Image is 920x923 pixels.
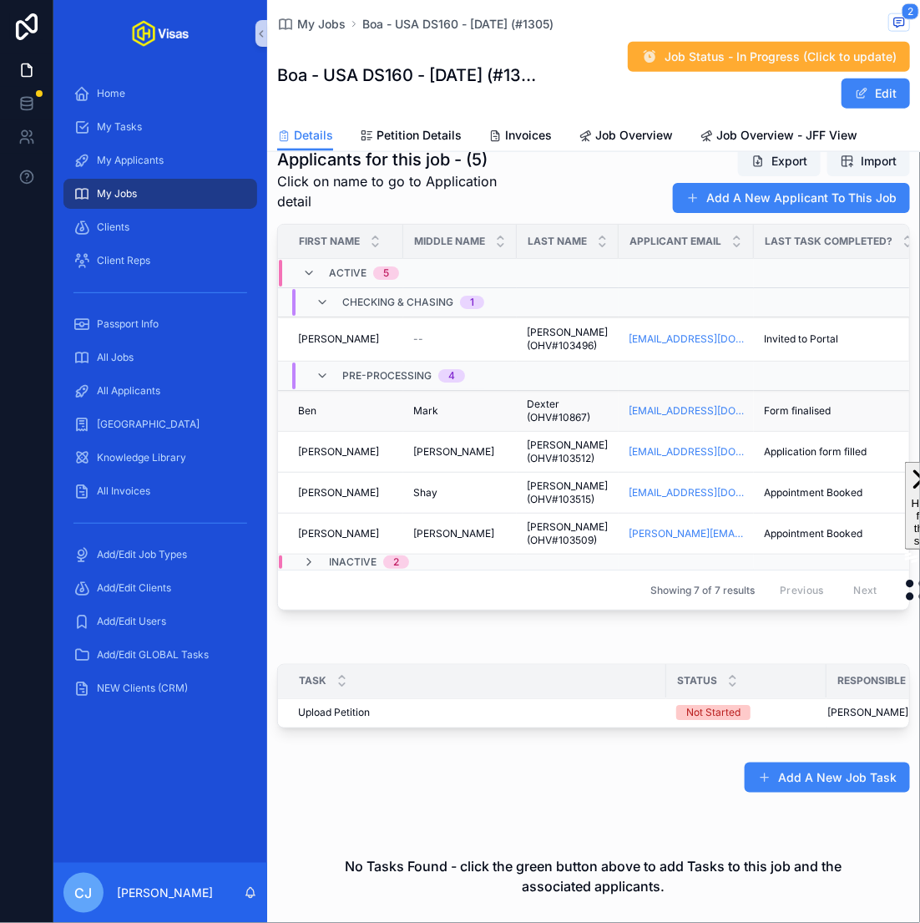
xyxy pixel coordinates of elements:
[360,120,462,154] a: Petition Details
[97,221,129,234] span: Clients
[362,16,554,33] a: Boa - USA DS160 - [DATE] (#1305)
[97,451,186,464] span: Knowledge Library
[299,675,326,688] span: Task
[629,235,721,248] span: Applicant Email
[97,120,142,134] span: My Tasks
[888,13,910,34] button: 2
[414,235,485,248] span: Middle Name
[342,296,453,309] span: Checking & Chasing
[63,443,257,473] a: Knowledge Library
[764,445,867,459] span: Application form filled
[299,235,360,248] span: First Name
[827,707,908,720] span: [PERSON_NAME]
[629,527,744,540] a: [PERSON_NAME][EMAIL_ADDRESS][DOMAIN_NAME]
[448,369,455,383] div: 4
[63,246,257,276] a: Client Reps
[764,404,914,418] a: Form finalised
[63,79,257,109] a: Home
[629,445,744,459] a: [EMAIL_ADDRESS][DOMAIN_NAME]
[53,67,267,725] div: scrollable content
[97,87,125,100] span: Home
[650,584,755,597] span: Showing 7 of 7 results
[527,479,609,506] a: [PERSON_NAME] (OHV#103515)
[97,682,188,695] span: NEW Clients (CRM)
[63,673,257,703] a: NEW Clients (CRM)
[413,404,507,418] a: Mark
[764,332,914,346] a: Invited to Portal
[117,885,213,901] p: [PERSON_NAME]
[488,120,552,154] a: Invoices
[413,404,438,418] span: Mark
[527,439,609,465] a: [PERSON_NAME] (OHV#103512)
[97,154,164,167] span: My Applicants
[470,296,474,309] div: 1
[700,120,857,154] a: Job Overview - JFF View
[629,404,744,418] a: [EMAIL_ADDRESS][DOMAIN_NAME]
[97,187,137,200] span: My Jobs
[528,235,587,248] span: Last Name
[298,404,393,418] a: Ben
[97,484,150,498] span: All Invoices
[298,404,316,418] span: Ben
[738,146,821,176] button: Export
[413,527,507,540] a: [PERSON_NAME]
[595,127,673,144] span: Job Overview
[298,332,379,346] span: [PERSON_NAME]
[579,120,673,154] a: Job Overview
[665,48,897,65] span: Job Status - In Progress (Click to update)
[97,418,200,431] span: [GEOGRAPHIC_DATA]
[764,527,862,540] span: Appointment Booked
[298,486,379,500] span: [PERSON_NAME]
[842,79,910,109] button: Edit
[63,476,257,506] a: All Invoices
[298,445,393,459] a: [PERSON_NAME]
[298,332,393,346] a: [PERSON_NAME]
[764,404,831,418] span: Form finalised
[63,540,257,570] a: Add/Edit Job Types
[132,20,189,47] img: App logo
[63,212,257,242] a: Clients
[277,148,514,171] h1: Applicants for this job - (5)
[413,445,494,459] span: [PERSON_NAME]
[673,183,910,213] button: Add A New Applicant To This Job
[383,266,389,280] div: 5
[329,555,377,569] span: Inactive
[75,883,93,903] span: CJ
[837,675,906,688] span: Responsible
[277,63,544,87] h1: Boa - USA DS160 - [DATE] (#1305)
[629,332,744,346] a: [EMAIL_ADDRESS][DOMAIN_NAME]
[97,615,166,628] span: Add/Edit Users
[745,763,910,793] button: Add A New Job Task
[377,127,462,144] span: Petition Details
[716,127,857,144] span: Job Overview - JFF View
[527,398,609,424] a: Dexter (OHV#10867)
[764,486,862,500] span: Appointment Booked
[342,369,432,383] span: Pre-processing
[63,606,257,636] a: Add/Edit Users
[97,648,209,662] span: Add/Edit GLOBAL Tasks
[527,520,609,547] a: [PERSON_NAME] (OHV#103509)
[97,351,134,364] span: All Jobs
[97,581,171,595] span: Add/Edit Clients
[413,486,507,500] a: Shay
[298,445,379,459] span: [PERSON_NAME]
[413,445,507,459] a: [PERSON_NAME]
[413,332,423,346] span: --
[97,548,187,561] span: Add/Edit Job Types
[63,376,257,406] a: All Applicants
[413,332,507,346] a: --
[297,16,346,33] span: My Jobs
[63,179,257,209] a: My Jobs
[764,486,914,500] a: Appointment Booked
[63,342,257,373] a: All Jobs
[277,16,346,33] a: My Jobs
[344,857,843,897] h2: No Tasks Found - click the green button above to add Tasks to this job and the associated applica...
